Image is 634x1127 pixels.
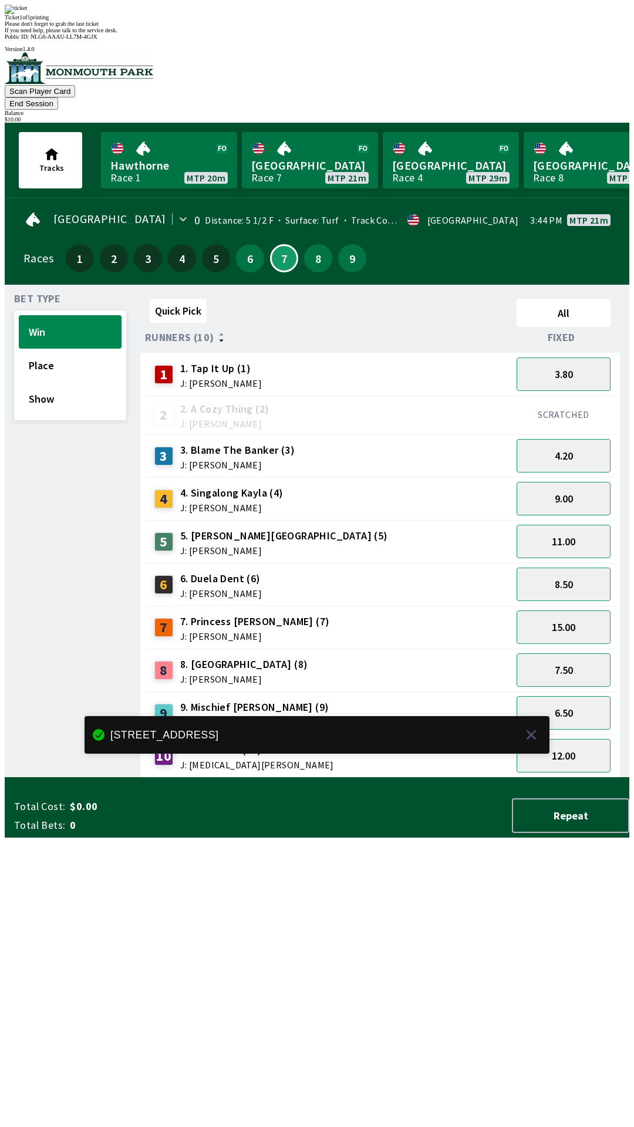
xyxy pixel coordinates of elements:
[522,306,605,320] span: All
[180,700,329,715] span: 9. Mischief [PERSON_NAME] (9)
[19,382,122,416] button: Show
[242,132,378,188] a: [GEOGRAPHIC_DATA]Race 7MTP 21m
[180,361,262,376] span: 1. Tap It Up (1)
[14,294,60,303] span: Bet Type
[53,214,166,224] span: [GEOGRAPHIC_DATA]
[517,357,611,391] button: 3.80
[328,173,366,183] span: MTP 21m
[5,110,629,116] div: Balance
[517,482,611,515] button: 9.00
[180,379,262,388] span: J: [PERSON_NAME]
[236,244,264,272] button: 6
[14,799,65,814] span: Total Cost:
[103,254,125,262] span: 2
[19,132,82,188] button: Tracks
[154,618,173,637] div: 7
[5,21,629,27] div: Please don't forget to grab the last ticket
[251,173,282,183] div: Race 7
[180,657,308,672] span: 8. [GEOGRAPHIC_DATA] (8)
[251,158,369,173] span: [GEOGRAPHIC_DATA]
[154,661,173,680] div: 8
[23,254,53,263] div: Races
[194,215,200,225] div: 0
[5,116,629,123] div: $ 10.00
[555,706,573,720] span: 6.50
[110,173,141,183] div: Race 1
[29,325,112,339] span: Win
[110,158,228,173] span: Hawthorne
[171,254,193,262] span: 4
[517,409,611,420] div: SCRATCHED
[5,14,629,21] div: Ticket 1 of 1 printing
[517,568,611,601] button: 8.50
[383,132,519,188] a: [GEOGRAPHIC_DATA]Race 4MTP 29m
[555,492,573,505] span: 9.00
[29,392,112,406] span: Show
[533,173,564,183] div: Race 8
[180,485,284,501] span: 4. Singalong Kayla (4)
[155,304,201,318] span: Quick Pick
[180,760,334,770] span: J: [MEDICAL_DATA][PERSON_NAME]
[180,460,295,470] span: J: [PERSON_NAME]
[70,799,255,814] span: $0.00
[522,809,619,822] span: Repeat
[307,254,329,262] span: 8
[110,730,218,740] div: [STREET_ADDRESS]
[552,620,575,634] span: 15.00
[274,214,339,226] span: Surface: Turf
[145,332,512,343] div: Runners (10)
[180,443,295,458] span: 3. Blame The Banker (3)
[14,818,65,832] span: Total Bets:
[274,255,294,261] span: 7
[180,589,262,598] span: J: [PERSON_NAME]
[517,739,611,772] button: 12.00
[134,244,162,272] button: 3
[239,254,261,262] span: 6
[154,575,173,594] div: 6
[19,349,122,382] button: Place
[180,528,388,544] span: 5. [PERSON_NAME][GEOGRAPHIC_DATA] (5)
[5,52,153,84] img: venue logo
[202,244,230,272] button: 5
[180,571,262,586] span: 6. Duela Dent (6)
[180,503,284,512] span: J: [PERSON_NAME]
[304,244,332,272] button: 8
[517,696,611,730] button: 6.50
[392,158,510,173] span: [GEOGRAPHIC_DATA]
[154,365,173,384] div: 1
[205,254,227,262] span: 5
[100,244,128,272] button: 2
[70,818,255,832] span: 0
[5,5,27,14] img: ticket
[517,525,611,558] button: 11.00
[154,447,173,465] div: 3
[145,333,214,342] span: Runners (10)
[137,254,159,262] span: 3
[180,546,388,555] span: J: [PERSON_NAME]
[39,163,64,173] span: Tracks
[339,214,443,226] span: Track Condition: Firm
[341,254,363,262] span: 9
[338,244,366,272] button: 9
[5,97,58,110] button: End Session
[5,33,629,40] div: Public ID:
[5,46,629,52] div: Version 1.4.0
[555,578,573,591] span: 8.50
[555,367,573,381] span: 3.80
[392,173,423,183] div: Race 4
[517,299,611,327] button: All
[5,27,117,33] span: If you need help, please talk to the service desk.
[555,663,573,677] span: 7.50
[154,406,173,424] div: 2
[150,299,207,323] button: Quick Pick
[552,535,575,548] span: 11.00
[180,401,269,417] span: 2. A Cozy Thing (2)
[29,359,112,372] span: Place
[569,215,608,225] span: MTP 21m
[187,173,225,183] span: MTP 20m
[154,532,173,551] div: 5
[31,33,97,40] span: NLG6-AAAU-LL7M-4GJX
[468,173,507,183] span: MTP 29m
[180,674,308,684] span: J: [PERSON_NAME]
[180,632,330,641] span: J: [PERSON_NAME]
